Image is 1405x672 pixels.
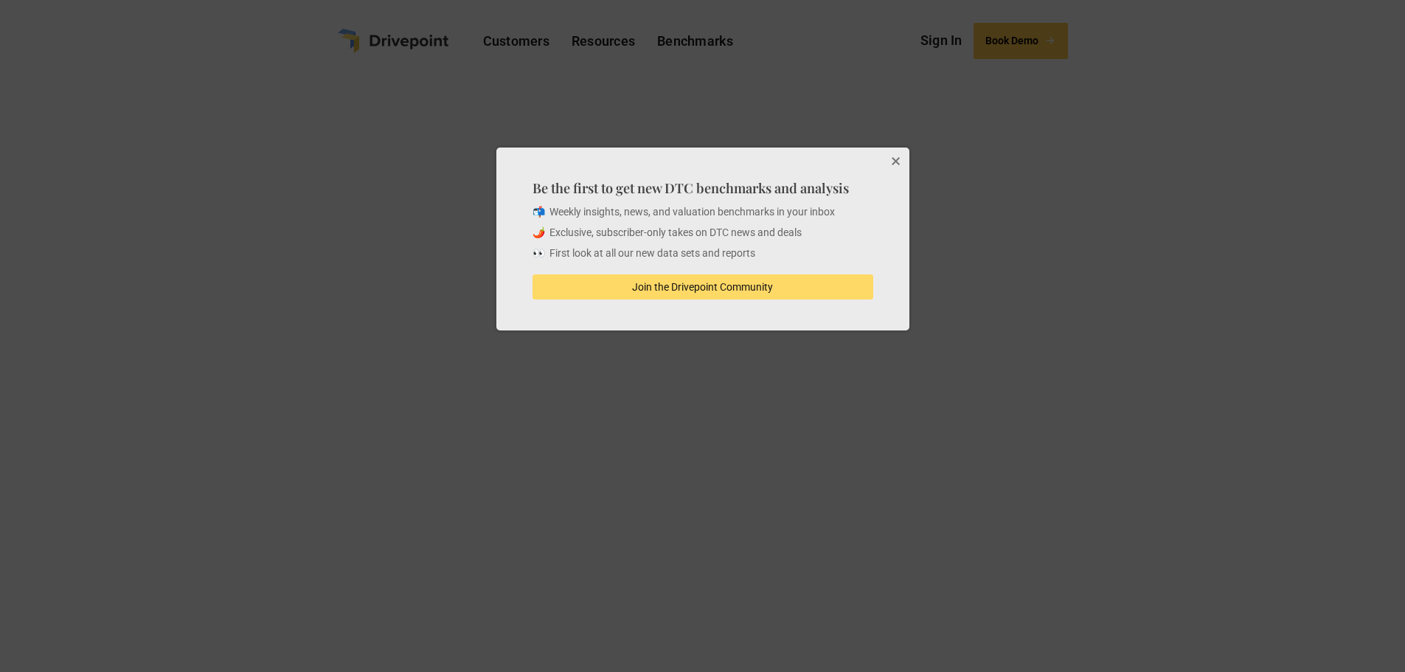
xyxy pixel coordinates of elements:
[880,148,909,177] button: Close
[532,246,873,261] p: 👀 First look at all our new data sets and reports
[532,205,873,220] p: 📬 Weekly insights, news, and valuation benchmarks in your inbox
[532,226,873,240] p: 🌶️ Exclusive, subscriber-only takes on DTC news and deals
[532,274,873,299] button: Join the Drivepoint Community
[532,179,873,197] h4: Be the first to get new DTC benchmarks and analysis
[496,148,909,330] div: Be the first to get new DTC benchmarks and analysis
